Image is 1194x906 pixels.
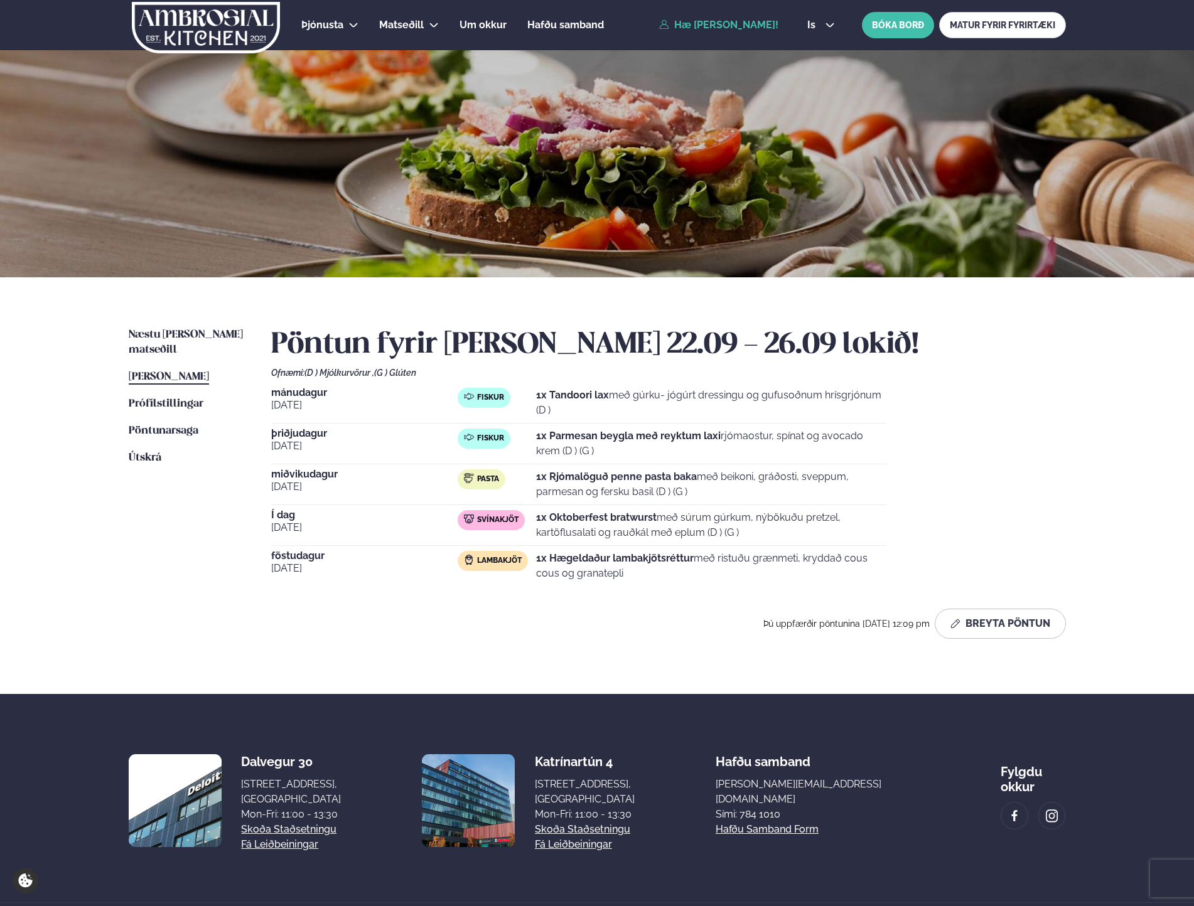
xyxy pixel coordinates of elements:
[477,393,504,403] span: Fiskur
[763,619,930,629] span: Þú uppfærðir pöntunina [DATE] 12:09 pm
[536,430,721,442] strong: 1x Parmesan beygla með reyktum laxi
[129,424,198,439] a: Pöntunarsaga
[241,754,341,769] div: Dalvegur 30
[129,452,161,463] span: Útskrá
[536,510,886,540] p: með súrum gúrkum, nýbökuðu pretzel, kartöflusalati og rauðkál með eplum (D ) (G )
[129,754,222,847] img: image alt
[536,511,657,523] strong: 1x Oktoberfest bratwurst
[535,822,630,837] a: Skoða staðsetningu
[271,520,458,535] span: [DATE]
[807,20,819,30] span: is
[464,473,474,483] img: pasta.svg
[477,434,504,444] span: Fiskur
[1001,754,1066,794] div: Fylgdu okkur
[271,510,458,520] span: Í dag
[464,555,474,565] img: Lamb.svg
[379,19,424,31] span: Matseðill
[129,329,243,355] span: Næstu [PERSON_NAME] matseðill
[241,777,341,807] div: [STREET_ADDRESS], [GEOGRAPHIC_DATA]
[271,551,458,561] span: föstudagur
[271,388,458,398] span: mánudagur
[536,388,886,418] p: með gúrku- jógúrt dressingu og gufusoðnum hrísgrjónum (D )
[129,450,161,466] a: Útskrá
[271,439,458,454] span: [DATE]
[477,515,519,525] span: Svínakjöt
[536,552,694,564] strong: 1x Hægeldaður lambakjötsréttur
[536,469,886,499] p: með beikoni, gráðosti, sveppum, parmesan og fersku basil (D ) (G )
[241,837,318,852] a: Fá leiðbeiningar
[477,474,499,484] span: Pasta
[129,397,203,412] a: Prófílstillingar
[129,328,246,358] a: Næstu [PERSON_NAME] matseðill
[527,18,604,33] a: Hafðu samband
[129,425,198,436] span: Pöntunarsaga
[535,754,635,769] div: Katrínartún 4
[527,19,604,31] span: Hafðu samband
[716,807,920,822] p: Sími: 784 1010
[241,822,336,837] a: Skoða staðsetningu
[271,469,458,479] span: miðvikudagur
[535,837,612,852] a: Fá leiðbeiningar
[271,561,458,576] span: [DATE]
[716,777,920,807] a: [PERSON_NAME][EMAIL_ADDRESS][DOMAIN_NAME]
[659,19,778,31] a: Hæ [PERSON_NAME]!
[716,744,810,769] span: Hafðu samband
[271,398,458,413] span: [DATE]
[464,514,474,524] img: pork.svg
[1045,809,1059,823] img: image alt
[1001,802,1028,829] a: image alt
[536,551,886,581] p: með ristuðu grænmeti, kryddað cous cous og granatepli
[271,368,1066,378] div: Ofnæmi:
[129,371,209,382] span: [PERSON_NAME]
[271,479,458,494] span: [DATE]
[477,556,522,566] span: Lambakjöt
[536,429,886,459] p: rjómaostur, spínat og avocado krem (D ) (G )
[241,807,341,822] div: Mon-Fri: 11:00 - 13:30
[862,12,934,38] button: BÓKA BORÐ
[460,18,507,33] a: Um okkur
[304,368,374,378] span: (D ) Mjólkurvörur ,
[271,429,458,439] span: þriðjudagur
[536,471,697,482] strong: 1x Rjómalöguð penne pasta baka
[129,370,209,385] a: [PERSON_NAME]
[460,19,507,31] span: Um okkur
[535,807,635,822] div: Mon-Fri: 11:00 - 13:30
[464,432,474,442] img: fish.svg
[536,389,609,401] strong: 1x Tandoori lax
[271,328,1066,363] h2: Pöntun fyrir [PERSON_NAME] 22.09 - 26.09 lokið!
[935,609,1066,639] button: Breyta Pöntun
[301,19,343,31] span: Þjónusta
[379,18,424,33] a: Matseðill
[939,12,1066,38] a: MATUR FYRIR FYRIRTÆKI
[797,20,844,30] button: is
[535,777,635,807] div: [STREET_ADDRESS], [GEOGRAPHIC_DATA]
[301,18,343,33] a: Þjónusta
[1039,802,1065,829] a: image alt
[13,868,38,893] a: Cookie settings
[374,368,416,378] span: (G ) Glúten
[422,754,515,847] img: image alt
[129,398,203,409] span: Prófílstillingar
[131,2,281,53] img: logo
[1008,809,1021,823] img: image alt
[716,822,819,837] a: Hafðu samband form
[464,392,474,402] img: fish.svg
